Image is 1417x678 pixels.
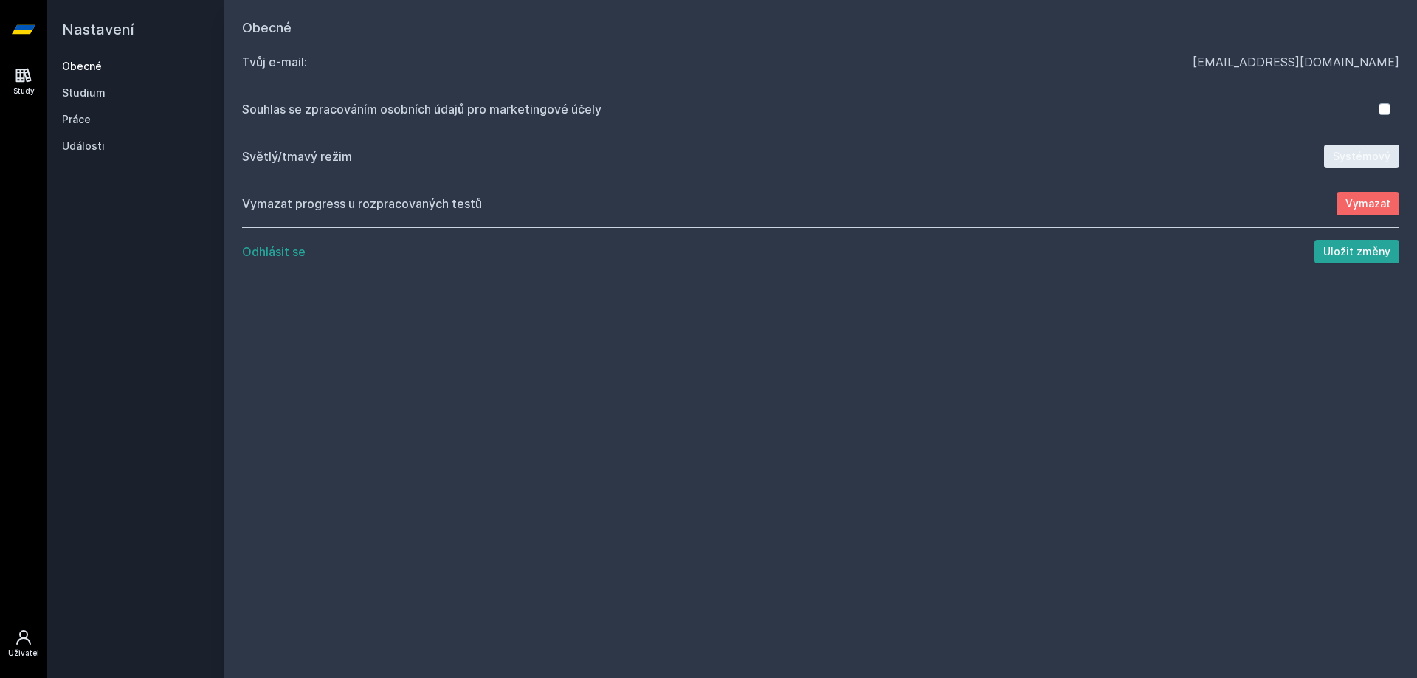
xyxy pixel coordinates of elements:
[1324,145,1399,168] button: Systémový
[3,621,44,666] a: Uživatel
[13,86,35,97] div: Study
[62,59,210,74] a: Obecné
[62,112,210,127] a: Práce
[62,139,210,153] a: Události
[242,100,1379,118] div: Souhlas se zpracováním osobních údajů pro marketingové účely
[62,86,210,100] a: Studium
[242,243,306,260] button: Odhlásit se
[1193,53,1399,71] div: [EMAIL_ADDRESS][DOMAIN_NAME]
[242,53,1193,71] div: Tvůj e‑mail:
[1337,192,1399,215] button: Vymazat
[242,195,1337,212] div: Vymazat progress u rozpracovaných testů
[242,18,1399,38] h1: Obecné
[3,59,44,104] a: Study
[242,148,1324,165] div: Světlý/tmavý režim
[1314,240,1399,263] button: Uložit změny
[8,648,39,659] div: Uživatel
